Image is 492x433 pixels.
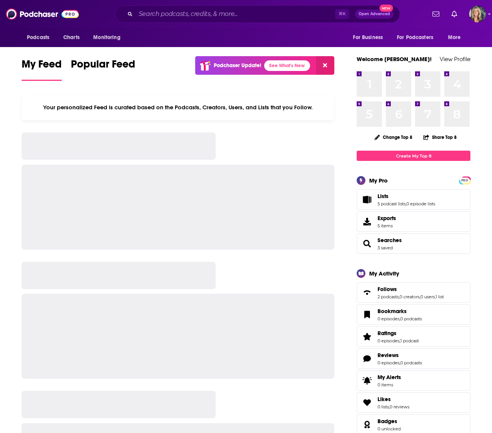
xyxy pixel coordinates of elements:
[378,418,401,425] a: Badges
[359,12,390,16] span: Open Advanced
[355,9,393,19] button: Open AdvancedNew
[6,7,79,21] img: Podchaser - Follow, Share and Rate Podcasts
[359,309,374,320] a: Bookmarks
[359,238,374,249] a: Searches
[378,382,401,387] span: 0 items
[335,9,349,19] span: ⌘ K
[378,396,409,403] a: Likes
[359,216,374,227] span: Exports
[378,352,399,359] span: Reviews
[264,60,310,71] a: See What's New
[400,360,422,365] a: 0 podcasts
[443,30,470,45] button: open menu
[400,316,400,321] span: ,
[448,8,460,20] a: Show notifications dropdown
[63,32,80,43] span: Charts
[400,294,420,299] a: 0 creators
[357,233,470,254] span: Searches
[378,193,435,200] a: Lists
[22,58,62,81] a: My Feed
[429,8,442,20] a: Show notifications dropdown
[378,374,401,381] span: My Alerts
[93,32,120,43] span: Monitoring
[88,30,130,45] button: open menu
[378,404,389,409] a: 0 lists
[440,55,470,63] a: View Profile
[359,375,374,386] span: My Alerts
[378,352,422,359] a: Reviews
[357,151,470,161] a: Create My Top 8
[359,419,374,430] a: Badges
[378,193,389,200] span: Lists
[378,330,396,337] span: Ratings
[420,294,435,299] a: 0 users
[359,397,374,408] a: Likes
[406,201,435,206] a: 0 episode lists
[369,270,399,277] div: My Activity
[357,211,470,232] a: Exports
[71,58,135,75] span: Popular Feed
[378,215,396,222] span: Exports
[378,245,393,250] a: 3 saved
[378,286,397,293] span: Follows
[369,177,388,184] div: My Pro
[460,177,469,183] a: PRO
[399,294,400,299] span: ,
[379,5,393,12] span: New
[378,201,406,206] a: 5 podcast lists
[469,6,486,22] button: Show profile menu
[378,316,400,321] a: 0 episodes
[378,338,400,343] a: 0 episodes
[115,5,400,23] div: Search podcasts, credits, & more...
[436,294,444,299] a: 1 list
[22,30,59,45] button: open menu
[359,331,374,342] a: Ratings
[378,223,396,228] span: 5 items
[357,370,470,391] a: My Alerts
[214,62,261,69] p: Podchaser Update!
[397,32,433,43] span: For Podcasters
[378,237,402,244] a: Searches
[22,58,62,75] span: My Feed
[390,404,409,409] a: 0 reviews
[435,294,436,299] span: ,
[359,287,374,298] a: Follows
[378,294,399,299] a: 2 podcasts
[378,418,397,425] span: Badges
[460,178,469,183] span: PRO
[469,6,486,22] img: User Profile
[348,30,392,45] button: open menu
[71,58,135,81] a: Popular Feed
[400,360,400,365] span: ,
[378,396,391,403] span: Likes
[357,326,470,347] span: Ratings
[378,286,444,293] a: Follows
[357,392,470,413] span: Likes
[406,201,406,206] span: ,
[136,8,335,20] input: Search podcasts, credits, & more...
[423,130,457,145] button: Share Top 8
[469,6,486,22] span: Logged in as lisa.beech
[378,360,400,365] a: 0 episodes
[420,294,420,299] span: ,
[392,30,444,45] button: open menu
[359,353,374,364] a: Reviews
[389,404,390,409] span: ,
[58,30,84,45] a: Charts
[370,132,417,142] button: Change Top 8
[357,348,470,369] span: Reviews
[357,282,470,303] span: Follows
[400,316,422,321] a: 0 podcasts
[357,55,432,63] a: Welcome [PERSON_NAME]!
[400,338,400,343] span: ,
[27,32,49,43] span: Podcasts
[357,189,470,210] span: Lists
[359,194,374,205] a: Lists
[400,338,419,343] a: 1 podcast
[448,32,461,43] span: More
[378,426,401,431] a: 0 unlocked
